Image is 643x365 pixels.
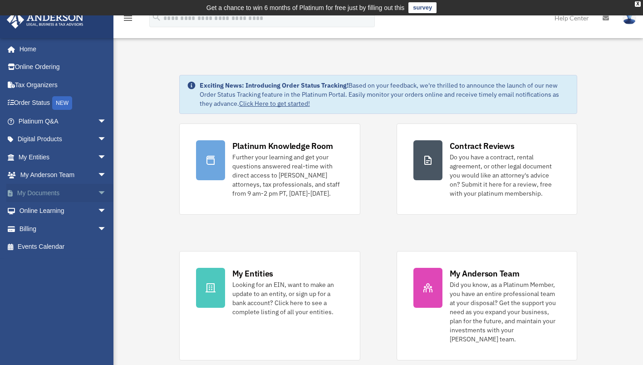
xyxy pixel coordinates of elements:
span: arrow_drop_down [98,202,116,221]
a: My Entitiesarrow_drop_down [6,148,120,166]
i: menu [123,13,133,24]
a: My Documentsarrow_drop_down [6,184,120,202]
a: Billingarrow_drop_down [6,220,120,238]
a: survey [408,2,437,13]
a: Online Ordering [6,58,120,76]
a: Platinum Q&Aarrow_drop_down [6,112,120,130]
i: search [152,12,162,22]
span: arrow_drop_down [98,184,116,202]
a: Platinum Knowledge Room Further your learning and get your questions answered real-time with dire... [179,123,360,215]
div: My Anderson Team [450,268,520,279]
div: Further your learning and get your questions answered real-time with direct access to [PERSON_NAM... [232,153,344,198]
div: Platinum Knowledge Room [232,140,333,152]
a: Digital Productsarrow_drop_down [6,130,120,148]
span: arrow_drop_down [98,166,116,185]
span: arrow_drop_down [98,130,116,149]
div: NEW [52,96,72,110]
a: Tax Organizers [6,76,120,94]
a: menu [123,16,133,24]
a: Online Learningarrow_drop_down [6,202,120,220]
div: Contract Reviews [450,140,515,152]
div: Get a chance to win 6 months of Platinum for free just by filling out this [206,2,405,13]
div: Based on your feedback, we're thrilled to announce the launch of our new Order Status Tracking fe... [200,81,570,108]
a: Home [6,40,116,58]
img: Anderson Advisors Platinum Portal [4,11,86,29]
a: My Anderson Teamarrow_drop_down [6,166,120,184]
a: My Entities Looking for an EIN, want to make an update to an entity, or sign up for a bank accoun... [179,251,360,360]
span: arrow_drop_down [98,220,116,238]
a: Click Here to get started! [239,99,310,108]
span: arrow_drop_down [98,148,116,167]
a: Events Calendar [6,238,120,256]
div: Looking for an EIN, want to make an update to an entity, or sign up for a bank account? Click her... [232,280,344,316]
span: arrow_drop_down [98,112,116,131]
a: Contract Reviews Do you have a contract, rental agreement, or other legal document you would like... [397,123,578,215]
strong: Exciting News: Introducing Order Status Tracking! [200,81,348,89]
div: close [635,1,641,7]
div: Did you know, as a Platinum Member, you have an entire professional team at your disposal? Get th... [450,280,561,344]
img: User Pic [623,11,636,25]
a: Order StatusNEW [6,94,120,113]
a: My Anderson Team Did you know, as a Platinum Member, you have an entire professional team at your... [397,251,578,360]
div: Do you have a contract, rental agreement, or other legal document you would like an attorney's ad... [450,153,561,198]
div: My Entities [232,268,273,279]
